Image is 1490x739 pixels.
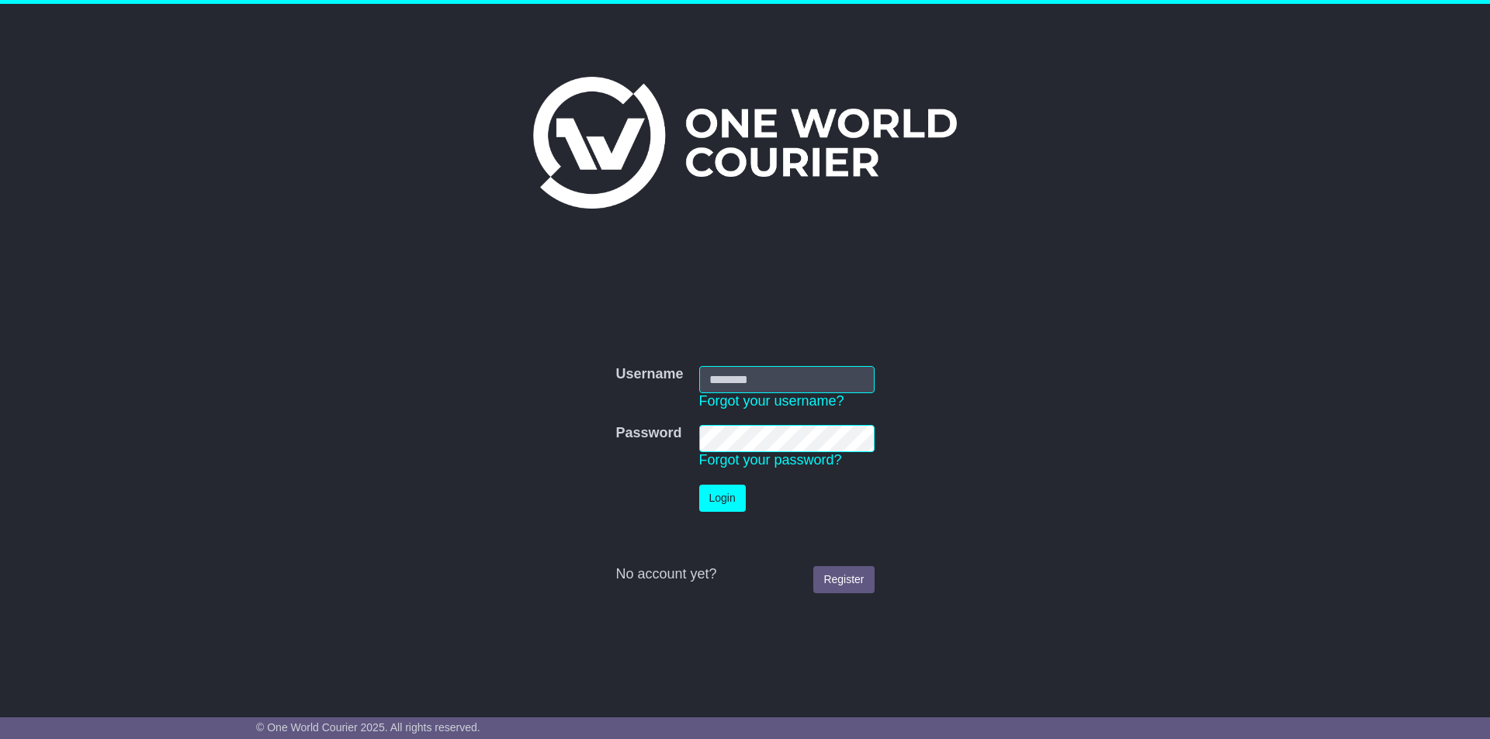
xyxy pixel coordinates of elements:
span: © One World Courier 2025. All rights reserved. [256,721,480,734]
a: Register [813,566,874,593]
a: Forgot your username? [699,393,844,409]
label: Password [615,425,681,442]
img: One World [533,77,957,209]
label: Username [615,366,683,383]
button: Login [699,485,746,512]
div: No account yet? [615,566,874,583]
a: Forgot your password? [699,452,842,468]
